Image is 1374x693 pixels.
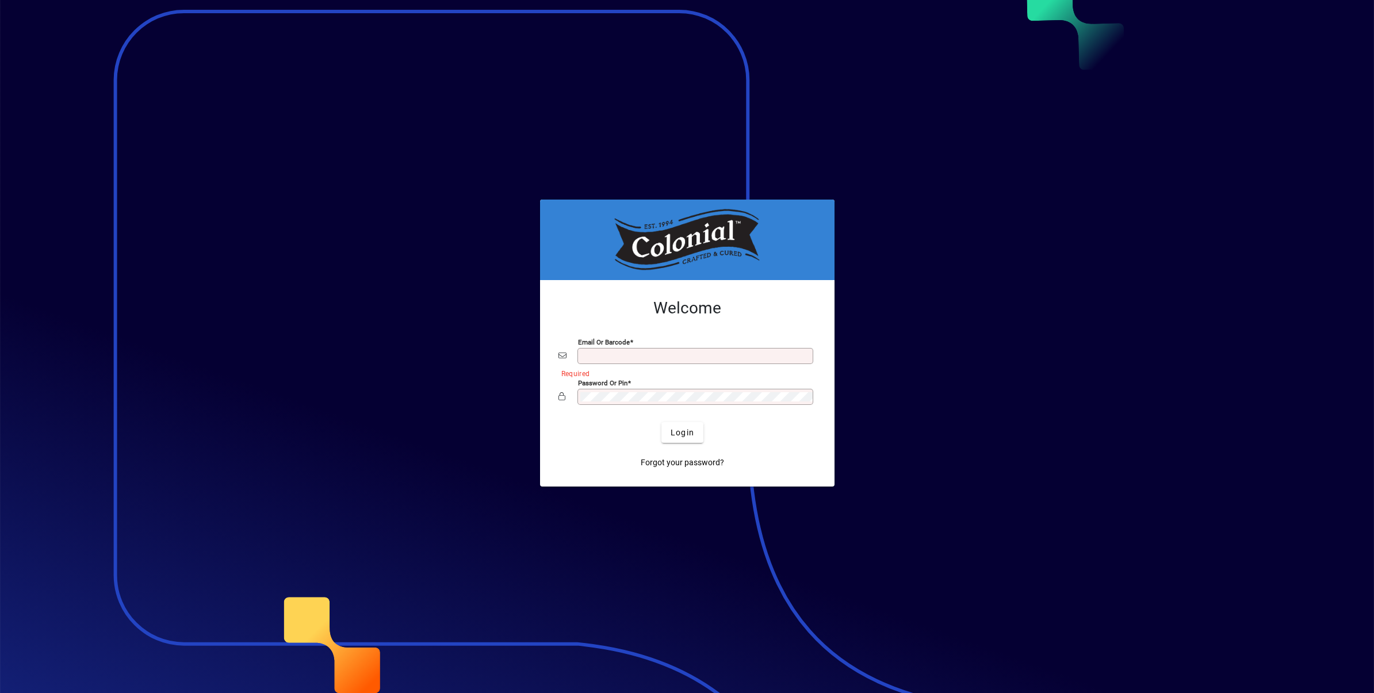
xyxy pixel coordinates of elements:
[641,457,724,469] span: Forgot your password?
[671,427,694,439] span: Login
[561,367,807,379] mat-error: Required
[578,338,630,346] mat-label: Email or Barcode
[578,379,627,387] mat-label: Password or Pin
[661,422,703,443] button: Login
[558,298,816,318] h2: Welcome
[636,452,729,473] a: Forgot your password?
